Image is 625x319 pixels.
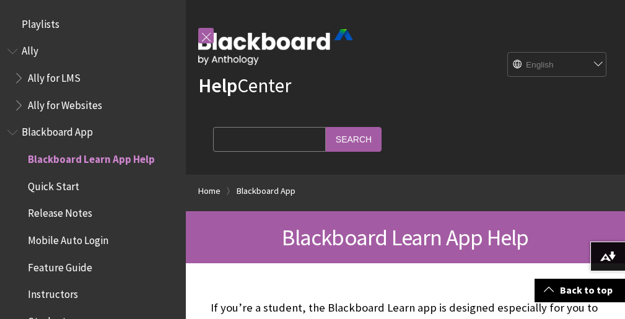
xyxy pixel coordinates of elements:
img: Blackboard by Anthology [198,29,353,65]
span: Instructors [28,284,78,301]
span: Mobile Auto Login [28,230,108,247]
span: Blackboard Learn App Help [282,223,528,251]
nav: Book outline for Playlists [7,14,178,35]
a: Back to top [535,279,625,302]
span: Ally for Websites [28,95,102,111]
span: Feature Guide [28,257,92,274]
span: Playlists [22,14,59,30]
a: Blackboard App [237,183,295,199]
nav: Book outline for Anthology Ally Help [7,41,178,116]
a: Home [198,183,221,199]
span: Ally for LMS [28,68,81,84]
select: Site Language Selector [508,53,607,77]
a: HelpCenter [198,73,291,98]
strong: Help [198,73,237,98]
input: Search [326,127,382,151]
span: Blackboard App [22,122,93,139]
span: Quick Start [28,176,79,193]
span: Release Notes [28,203,92,220]
span: Ally [22,41,38,58]
span: Blackboard Learn App Help [28,149,155,165]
